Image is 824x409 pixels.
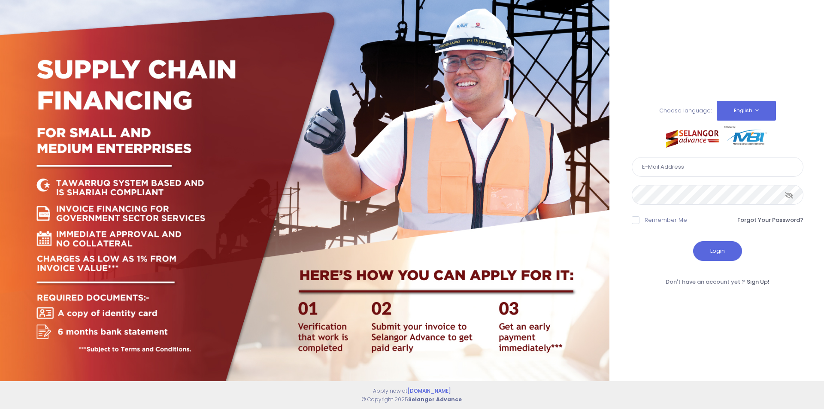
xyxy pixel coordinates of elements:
button: English [717,101,776,121]
span: Apply now at © Copyright 2025 . [361,387,463,403]
strong: Selangor Advance [408,396,462,403]
label: Remember Me [645,216,687,224]
a: Forgot Your Password? [737,216,803,224]
a: Sign Up! [747,278,769,286]
span: Choose language: [659,106,712,115]
a: [DOMAIN_NAME] [407,387,451,394]
span: Don't have an account yet ? [666,278,745,286]
img: selangor-advance.png [666,126,769,148]
input: E-Mail Address [632,157,803,177]
button: Login [693,241,742,261]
